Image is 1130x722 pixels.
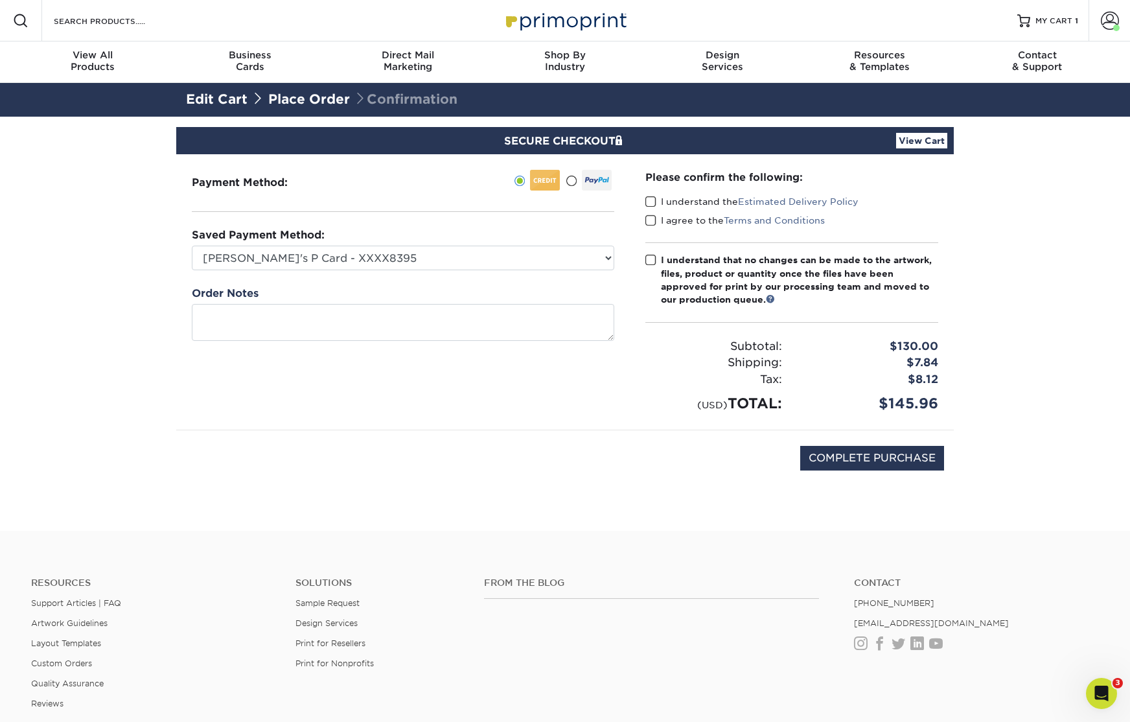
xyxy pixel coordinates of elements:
[645,195,859,208] label: I understand the
[792,393,948,414] div: $145.96
[661,253,938,307] div: I understand that no changes can be made to the artwork, files, product or quantity once the file...
[958,49,1116,61] span: Contact
[14,41,172,83] a: View AllProducts
[504,135,626,147] span: SECURE CHECKOUT
[192,286,259,301] label: Order Notes
[854,577,1099,588] a: Contact
[792,371,948,388] div: $8.12
[186,91,248,107] a: Edit Cart
[636,371,792,388] div: Tax:
[484,577,819,588] h4: From the Blog
[295,638,365,648] a: Print for Resellers
[14,49,172,61] span: View All
[172,49,329,73] div: Cards
[172,41,329,83] a: BusinessCards
[186,446,251,484] img: DigiCert Secured Site Seal
[801,49,958,61] span: Resources
[31,658,92,668] a: Custom Orders
[295,618,358,628] a: Design Services
[295,658,374,668] a: Print for Nonprofits
[31,618,108,628] a: Artwork Guidelines
[636,338,792,355] div: Subtotal:
[329,49,487,73] div: Marketing
[645,170,938,185] div: Please confirm the following:
[738,196,859,207] a: Estimated Delivery Policy
[500,6,630,34] img: Primoprint
[1113,678,1123,688] span: 3
[643,49,801,73] div: Services
[31,577,276,588] h4: Resources
[792,338,948,355] div: $130.00
[487,49,644,61] span: Shop By
[354,91,457,107] span: Confirmation
[958,41,1116,83] a: Contact& Support
[329,41,487,83] a: Direct MailMarketing
[268,91,350,107] a: Place Order
[792,355,948,371] div: $7.84
[295,598,360,608] a: Sample Request
[896,133,947,148] a: View Cart
[487,49,644,73] div: Industry
[487,41,644,83] a: Shop ByIndustry
[854,618,1009,628] a: [EMAIL_ADDRESS][DOMAIN_NAME]
[801,41,958,83] a: Resources& Templates
[1035,16,1072,27] span: MY CART
[636,393,792,414] div: TOTAL:
[636,355,792,371] div: Shipping:
[643,41,801,83] a: DesignServices
[172,49,329,61] span: Business
[329,49,487,61] span: Direct Mail
[643,49,801,61] span: Design
[295,577,465,588] h4: Solutions
[1086,678,1117,709] iframe: Intercom live chat
[854,598,934,608] a: [PHONE_NUMBER]
[724,215,825,226] a: Terms and Conditions
[31,638,101,648] a: Layout Templates
[697,399,728,410] small: (USD)
[645,214,825,227] label: I agree to the
[14,49,172,73] div: Products
[31,598,121,608] a: Support Articles | FAQ
[1075,16,1078,25] span: 1
[801,49,958,73] div: & Templates
[800,446,944,471] input: COMPLETE PURCHASE
[958,49,1116,73] div: & Support
[192,176,319,189] h3: Payment Method:
[52,13,179,29] input: SEARCH PRODUCTS.....
[192,227,325,243] label: Saved Payment Method:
